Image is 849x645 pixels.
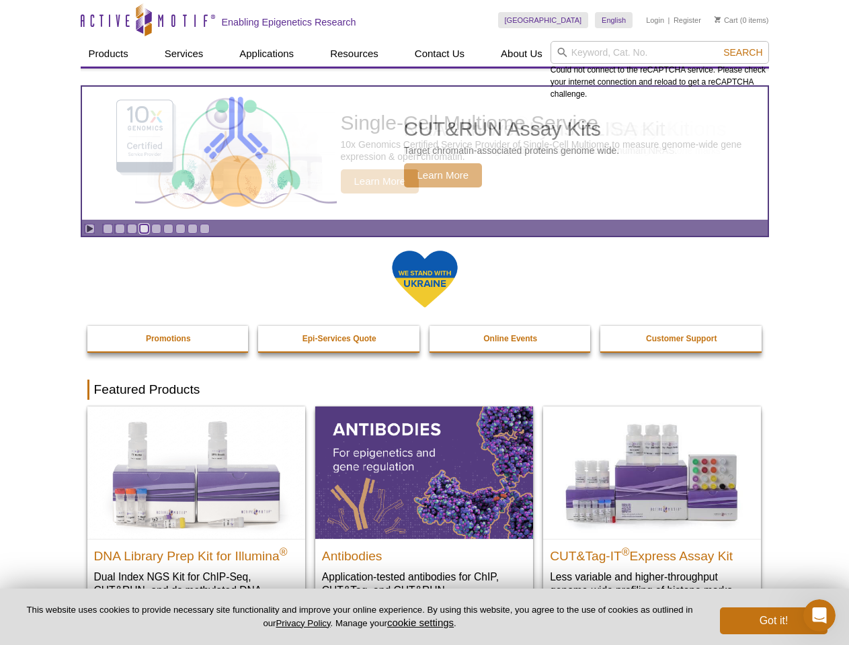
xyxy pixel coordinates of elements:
p: Dual Index NGS Kit for ChIP-Seq, CUT&RUN, and ds methylated DNA assays. [94,570,298,611]
sup: ® [622,546,630,557]
div: Could not connect to the reCAPTCHA service. Please check your internet connection and reload to g... [551,41,769,100]
button: cookie settings [387,617,454,628]
a: Epi-Services Quote [258,326,421,351]
h2: Antibodies [322,543,526,563]
strong: Epi-Services Quote [302,334,376,343]
a: Go to slide 1 [103,224,113,234]
h2: Enabling Epigenetics Research [222,16,356,28]
span: Learn More [404,163,483,187]
a: Go to slide 9 [200,224,210,234]
a: Cart [715,15,738,25]
a: Go to slide 6 [163,224,173,234]
button: Search [719,46,766,58]
iframe: Intercom live chat [803,599,836,632]
a: Go to slide 3 [127,224,137,234]
p: Less variable and higher-throughput genome-wide profiling of histone marks​. [550,570,754,597]
a: [GEOGRAPHIC_DATA] [498,12,589,28]
p: This website uses cookies to provide necessary site functionality and improve your online experie... [22,604,698,630]
li: (0 items) [715,12,769,28]
a: About Us [493,41,551,67]
a: Promotions [87,326,250,351]
a: CUT&RUN Assay Kits CUT&RUN Assay Kits Target chromatin-associated proteins genome wide. Learn More [82,87,768,220]
h2: Featured Products [87,380,762,400]
a: Products [81,41,136,67]
img: DNA Library Prep Kit for Illumina [87,406,305,538]
a: Go to slide 5 [151,224,161,234]
a: Resources [322,41,387,67]
span: Search [723,47,762,58]
a: Toggle autoplay [85,224,95,234]
a: Go to slide 7 [175,224,186,234]
a: DNA Library Prep Kit for Illumina DNA Library Prep Kit for Illumina® Dual Index NGS Kit for ChIP-... [87,406,305,623]
a: Go to slide 4 [139,224,149,234]
article: CUT&RUN Assay Kits [82,87,768,220]
strong: Online Events [483,334,537,343]
a: Contact Us [407,41,473,67]
a: Login [646,15,664,25]
a: Register [674,15,701,25]
a: Go to slide 8 [188,224,198,234]
a: CUT&Tag-IT® Express Assay Kit CUT&Tag-IT®Express Assay Kit Less variable and higher-throughput ge... [543,406,761,610]
a: Services [157,41,212,67]
a: Privacy Policy [276,618,330,628]
img: Your Cart [715,16,721,23]
p: Application-tested antibodies for ChIP, CUT&Tag, and CUT&RUN. [322,570,526,597]
img: All Antibodies [315,406,533,538]
a: Online Events [430,326,592,351]
button: Got it! [720,607,827,634]
strong: Customer Support [646,334,717,343]
p: Target chromatin-associated proteins genome wide. [404,144,620,157]
input: Keyword, Cat. No. [551,41,769,64]
a: English [595,12,633,28]
strong: Promotions [146,334,191,343]
a: All Antibodies Antibodies Application-tested antibodies for ChIP, CUT&Tag, and CUT&RUN. [315,406,533,610]
a: Go to slide 2 [115,224,125,234]
img: CUT&Tag-IT® Express Assay Kit [543,406,761,538]
a: Applications [231,41,302,67]
h2: DNA Library Prep Kit for Illumina [94,543,298,563]
img: We Stand With Ukraine [391,249,458,309]
h2: CUT&Tag-IT Express Assay Kit [550,543,754,563]
img: CUT&RUN Assay Kits [135,92,337,215]
li: | [668,12,670,28]
a: Customer Support [600,326,763,351]
sup: ® [280,546,288,557]
h2: CUT&RUN Assay Kits [404,119,620,139]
